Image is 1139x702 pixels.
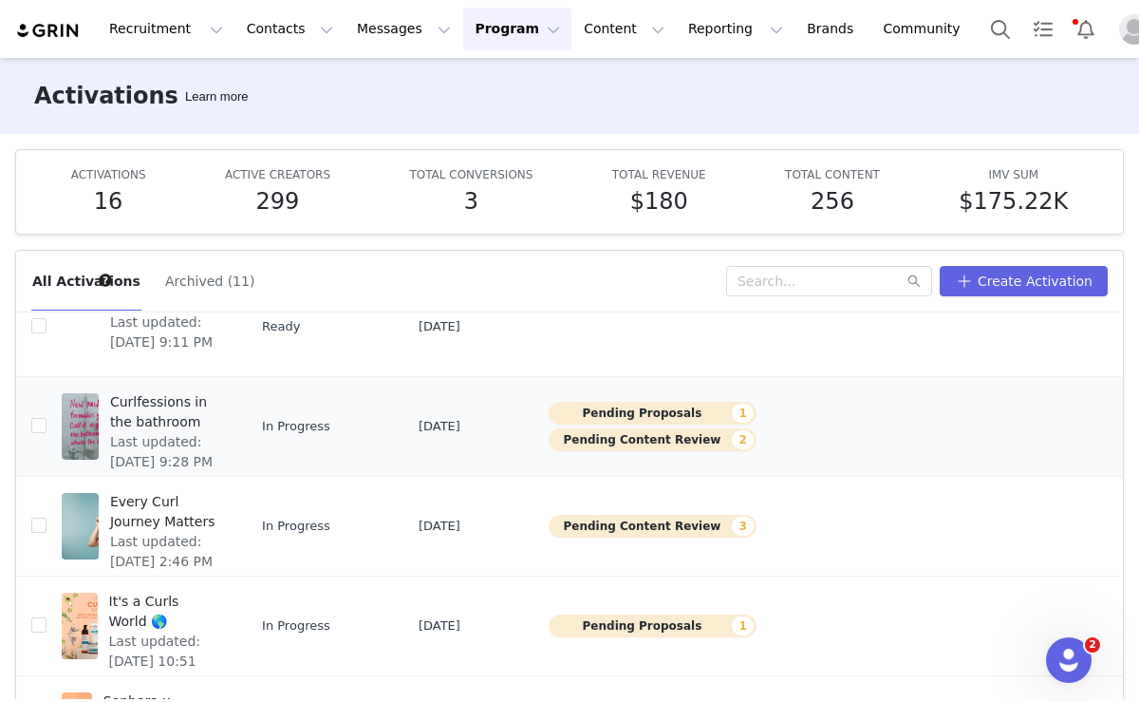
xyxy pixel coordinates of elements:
h5: 3 [464,184,478,218]
img: grin logo [15,22,82,40]
input: Search... [726,266,932,296]
i: icon: search [907,275,921,288]
h5: 299 [256,184,300,218]
button: Notifications [1065,8,1107,50]
button: All Activations [31,266,141,296]
span: IMV SUM [988,168,1038,181]
button: Program [463,8,571,50]
button: Create Activation [940,266,1108,296]
span: [DATE] [419,617,460,636]
a: It's a Curls World 🌎Last updated: [DATE] 10:51 AM [62,588,232,664]
span: Ready [262,317,300,336]
h5: 256 [811,184,854,218]
button: Pending Proposals1 [549,615,756,637]
button: Search [980,8,1021,50]
span: TOTAL REVENUE [612,168,706,181]
h5: 16 [94,184,123,218]
span: In Progress [262,517,330,536]
span: ACTIVATIONS [71,168,146,181]
button: Reporting [677,8,794,50]
span: 2 [1085,637,1100,653]
button: Pending Content Review3 [549,515,756,538]
a: Brands [795,8,870,50]
div: Tooltip anchor [181,87,252,106]
span: Last updated: [DATE] 10:51 AM [109,632,221,692]
button: Recruitment [98,8,234,50]
span: [DATE] [419,417,460,436]
iframe: Intercom live chat [1046,637,1092,683]
span: ACTIVE CREATORS [225,168,330,181]
button: Contacts [235,8,345,50]
a: Every Curl Journey MattersLast updated: [DATE] 2:46 PM [62,488,232,564]
button: Archived (11) [164,266,255,296]
button: Pending Proposals1 [549,402,756,425]
span: In Progress [262,417,330,436]
span: [DATE] [419,517,460,536]
a: CurloweenLast updated: [DATE] 9:11 PM [62,289,232,365]
button: Pending Content Review2 [549,428,756,451]
h5: $175.22K [959,184,1068,218]
span: Last updated: [DATE] 9:28 PM [110,432,220,472]
h3: Activations [34,79,178,113]
span: Last updated: [DATE] 2:46 PM [110,532,220,572]
span: Curlfessions in the bathroom [110,392,220,432]
div: Tooltip anchor [97,272,114,289]
span: TOTAL CONTENT [785,168,880,181]
span: It's a Curls World 🌎 [109,592,221,632]
h5: $180 [630,184,688,218]
button: Messages [345,8,462,50]
a: Tasks [1022,8,1064,50]
span: [DATE] [419,317,460,336]
button: Content [572,8,676,50]
span: Every Curl Journey Matters [110,492,220,532]
span: TOTAL CONVERSIONS [409,168,532,181]
span: In Progress [262,617,330,636]
a: Community [872,8,980,50]
a: Curlfessions in the bathroomLast updated: [DATE] 9:28 PM [62,389,232,465]
span: Last updated: [DATE] 9:11 PM [110,313,220,352]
